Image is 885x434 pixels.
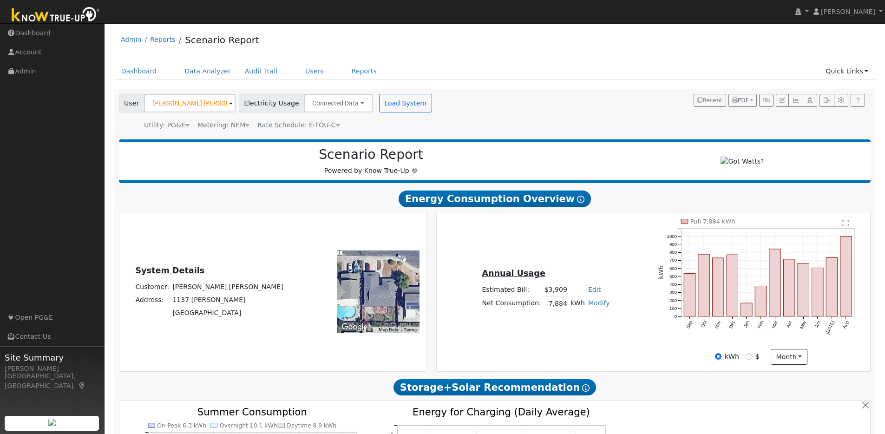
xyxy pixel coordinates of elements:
[658,266,664,279] text: kWh
[771,320,779,329] text: Mar
[771,349,807,365] button: month
[727,255,738,316] rect: onclick=""
[577,196,584,203] i: Show Help
[239,94,304,112] span: Electricity Usage
[825,320,836,335] text: [DATE]
[345,63,384,80] a: Reports
[759,94,774,107] button: Generate Report Link
[5,371,99,391] div: [GEOGRAPHIC_DATA], [GEOGRAPHIC_DATA]
[298,63,331,80] a: Users
[812,268,823,316] rect: onclick=""
[150,36,175,43] a: Reports
[197,120,249,130] div: Metering: NEM
[769,249,780,316] rect: onclick=""
[803,94,817,107] button: Login As
[287,422,336,429] text: Daytime 8.9 kWh
[177,63,238,80] a: Data Analyzer
[304,94,373,112] button: Connected Data
[669,266,677,271] text: 600
[135,266,204,275] u: System Details
[669,250,677,255] text: 800
[669,289,677,295] text: 300
[788,94,803,107] button: Multi-Series Graph
[700,320,708,329] text: Oct
[667,234,677,239] text: 1000
[144,94,236,112] input: Select a User
[741,303,752,316] rect: onclick=""
[669,257,677,263] text: 700
[785,320,793,329] text: Apr
[746,353,752,360] input: $
[756,320,764,329] text: Feb
[819,94,834,107] button: Export Interval Data
[721,157,764,166] img: Got Watts?
[185,34,259,46] a: Scenario Report
[121,36,142,43] a: Admin
[124,147,619,176] div: Powered by Know True-Up ®
[238,63,284,80] a: Audit Trail
[379,327,398,333] button: Map Data
[171,293,285,306] td: 1137 [PERSON_NAME]
[728,320,736,329] text: Dec
[698,254,709,316] rect: onclick=""
[725,352,739,362] label: kWh
[5,351,99,364] span: Site Summary
[694,94,726,107] button: Recent
[588,286,601,293] a: Edit
[119,94,144,112] span: User
[114,63,164,80] a: Dashboard
[393,379,596,396] span: Storage+Solar Recommendation
[339,321,370,333] a: Open this area in Google Maps (opens a new window)
[366,327,373,333] button: Keyboard shortcuts
[134,280,171,293] td: Customer:
[171,307,285,320] td: [GEOGRAPHIC_DATA]
[813,320,821,329] text: Jun
[799,320,807,330] text: May
[171,280,285,293] td: [PERSON_NAME] [PERSON_NAME]
[732,97,749,104] span: PDF
[851,94,865,107] a: Help Link
[821,8,875,15] span: [PERSON_NAME]
[669,282,677,287] text: 400
[48,419,56,426] img: retrieve
[78,382,86,389] a: Map
[742,320,750,329] text: Jan
[714,320,721,329] text: Nov
[339,321,370,333] img: Google
[669,274,677,279] text: 500
[798,263,809,316] rect: onclick=""
[826,258,837,316] rect: onclick=""
[5,364,99,374] div: [PERSON_NAME]
[569,296,586,310] td: kWh
[840,237,852,316] rect: onclick=""
[197,406,307,418] text: Summer Consumption
[157,422,206,429] text: On-Peak 6.3 kWh
[675,314,677,319] text: 0
[588,299,610,307] a: Modify
[480,283,543,297] td: Estimated Bill:
[834,94,848,107] button: Settings
[144,120,190,130] div: Utility: PG&E
[379,94,432,112] button: Load System
[128,147,614,163] h2: Scenario Report
[669,306,677,311] text: 100
[7,5,105,26] img: Know True-Up
[134,293,171,306] td: Address:
[755,352,760,362] label: $
[713,258,724,316] rect: onclick=""
[819,63,875,80] a: Quick Links
[755,286,766,316] rect: onclick=""
[220,422,277,429] text: Overnight 10.1 kWh
[728,94,757,107] button: PDF
[684,274,695,316] rect: onclick=""
[669,298,677,303] text: 200
[413,406,590,418] text: Energy for Charging (Daily Average)
[582,384,590,392] i: Show Help
[842,320,850,329] text: Aug
[685,320,694,329] text: Sep
[257,121,340,129] span: Alias: HETOUC
[784,259,795,316] rect: onclick=""
[482,269,545,278] u: Annual Usage
[480,296,543,310] td: Net Consumption:
[776,94,789,107] button: Edit User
